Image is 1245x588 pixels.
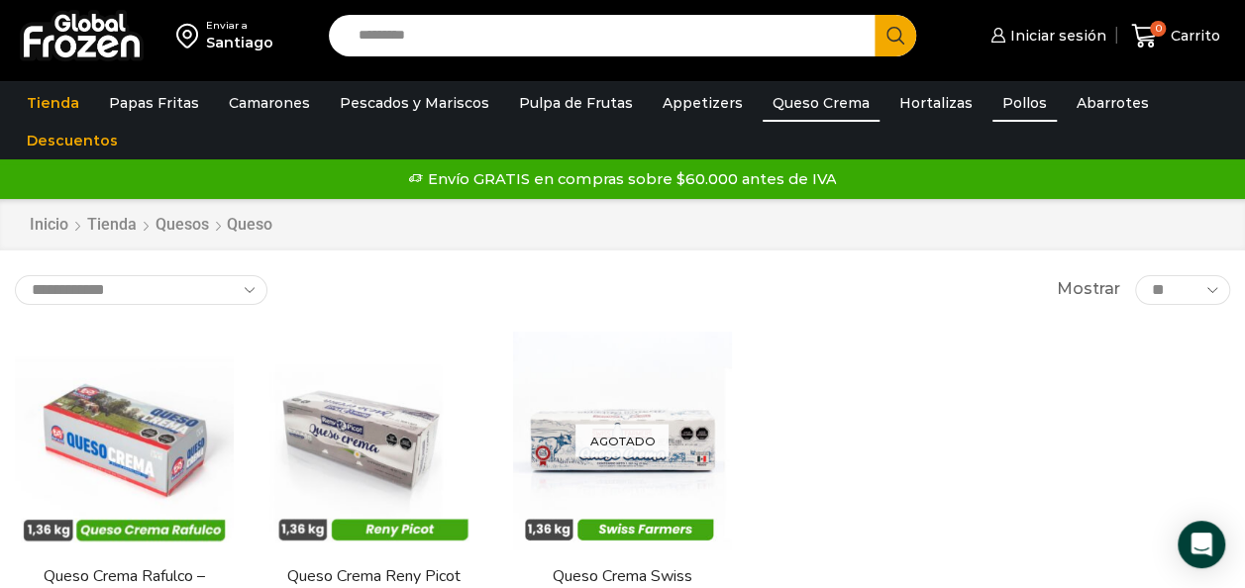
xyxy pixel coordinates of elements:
select: Pedido de la tienda [15,275,267,305]
a: Tienda [17,84,89,122]
a: Inicio [29,214,69,237]
span: Carrito [1166,26,1220,46]
div: Santiago [206,33,273,52]
h1: Queso [227,215,272,234]
span: 0 [1150,21,1166,37]
a: Iniciar sesión [986,16,1106,55]
div: Open Intercom Messenger [1178,521,1225,568]
a: Tienda [86,214,138,237]
nav: Breadcrumb [29,214,272,237]
button: Search button [875,15,916,56]
a: Hortalizas [889,84,983,122]
a: Camarones [219,84,320,122]
img: address-field-icon.svg [176,19,206,52]
span: Iniciar sesión [1005,26,1106,46]
p: Agotado [575,425,669,457]
a: Papas Fritas [99,84,209,122]
a: Pescados y Mariscos [330,84,499,122]
a: Pulpa de Frutas [509,84,643,122]
a: Appetizers [653,84,753,122]
a: Pollos [992,84,1057,122]
span: Mostrar [1057,278,1120,301]
div: Enviar a [206,19,273,33]
a: 0 Carrito [1126,13,1225,59]
a: Queso Crema [763,84,880,122]
a: Descuentos [17,122,128,159]
a: Abarrotes [1067,84,1159,122]
a: Quesos [155,214,210,237]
